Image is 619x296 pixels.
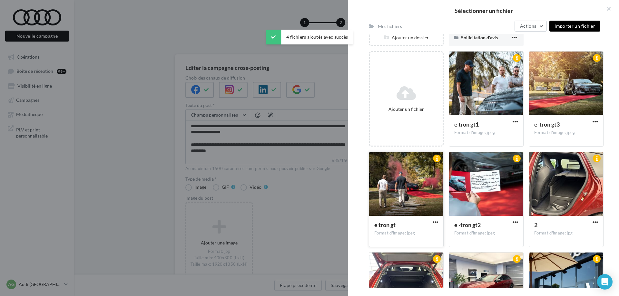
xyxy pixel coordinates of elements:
[370,34,443,41] div: Ajouter un dossier
[520,23,536,29] span: Actions
[549,21,600,32] button: Importer un fichier
[266,30,353,44] div: 4 fichiers ajoutés avec succès
[454,130,518,136] div: Format d'image: jpeg
[534,221,537,228] span: 2
[534,130,598,136] div: Format d'image: jpeg
[454,221,481,228] span: e -tron gt2
[555,23,595,29] span: Importer un fichier
[372,106,440,112] div: Ajouter un fichier
[515,21,547,32] button: Actions
[534,230,598,236] div: Format d'image: jpg
[374,221,396,228] span: e tron gt
[534,121,560,128] span: e-tron gt3
[374,230,438,236] div: Format d'image: jpeg
[359,8,609,14] h2: Sélectionner un fichier
[597,274,613,290] div: Open Intercom Messenger
[454,230,518,236] div: Format d'image: jpeg
[454,121,479,128] span: e tron gt1
[461,35,498,40] span: Sollicitation d'avis
[378,23,402,30] div: Mes fichiers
